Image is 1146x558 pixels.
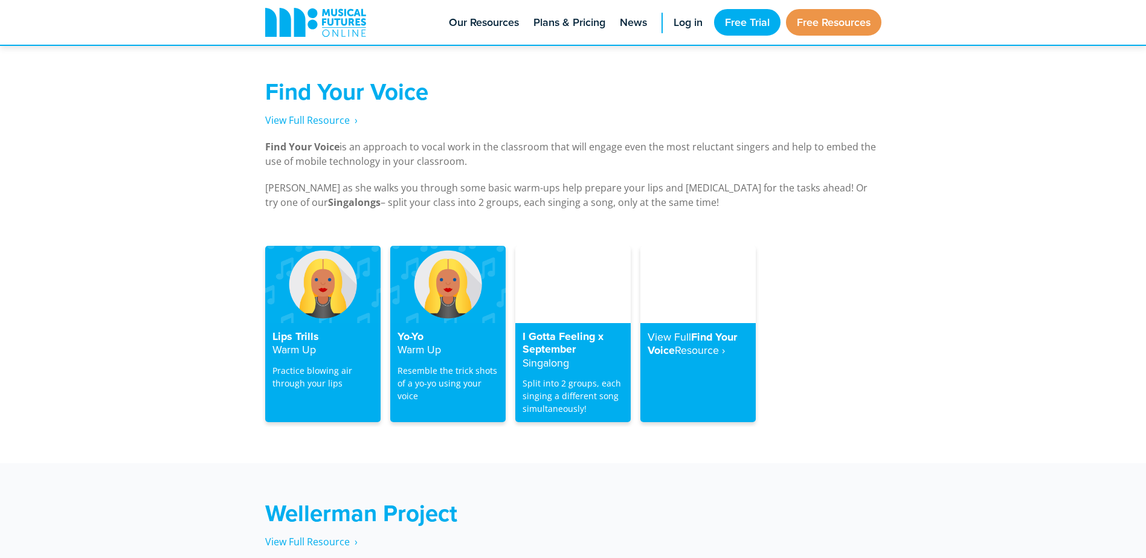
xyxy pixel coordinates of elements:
strong: Find Your Voice [265,75,428,108]
h4: Yo-Yo [398,330,498,357]
h4: I Gotta Feeling x September [523,330,623,370]
strong: Resource‎ › [675,342,725,358]
h4: Lips Trills [272,330,373,357]
span: Log in [674,14,703,31]
span: Our Resources [449,14,519,31]
a: Yo-YoWarm Up Resemble the trick shots of a yo-yo using your voice [390,246,506,422]
strong: View Full [648,329,691,344]
strong: Warm Up [272,342,316,357]
a: I Gotta Feeling x SeptemberSingalong Split into 2 groups, each singing a different song simultane... [515,246,631,422]
span: View Full Resource‎‏‏‎ ‎ › [265,535,358,548]
p: Resemble the trick shots of a yo-yo using your voice [398,364,498,402]
a: Lips TrillsWarm Up Practice blowing air through your lips [265,246,381,422]
a: View Full Resource‎‏‏‎ ‎ › [265,114,358,127]
a: View Full Resource‎‏‏‎ ‎ › [265,535,358,549]
strong: Wellerman Project [265,496,457,530]
span: News [620,14,647,31]
strong: Singalong [523,355,569,370]
a: Free Trial [714,9,781,36]
span: Plans & Pricing [533,14,605,31]
p: Split into 2 groups, each singing a different song simultaneously! [523,377,623,415]
a: View FullFind Your VoiceResource‎ › [640,246,756,422]
p: [PERSON_NAME] as she walks you through some basic warm-ups help prepare your lips and [MEDICAL_DA... [265,181,881,210]
h4: Find Your Voice [648,330,748,358]
p: Practice blowing air through your lips [272,364,373,390]
strong: Find Your Voice [265,140,340,153]
a: Free Resources [786,9,881,36]
strong: Warm Up [398,342,441,357]
strong: Singalongs [328,196,381,209]
p: is an approach to vocal work in the classroom that will engage even the most reluctant singers an... [265,139,881,168]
